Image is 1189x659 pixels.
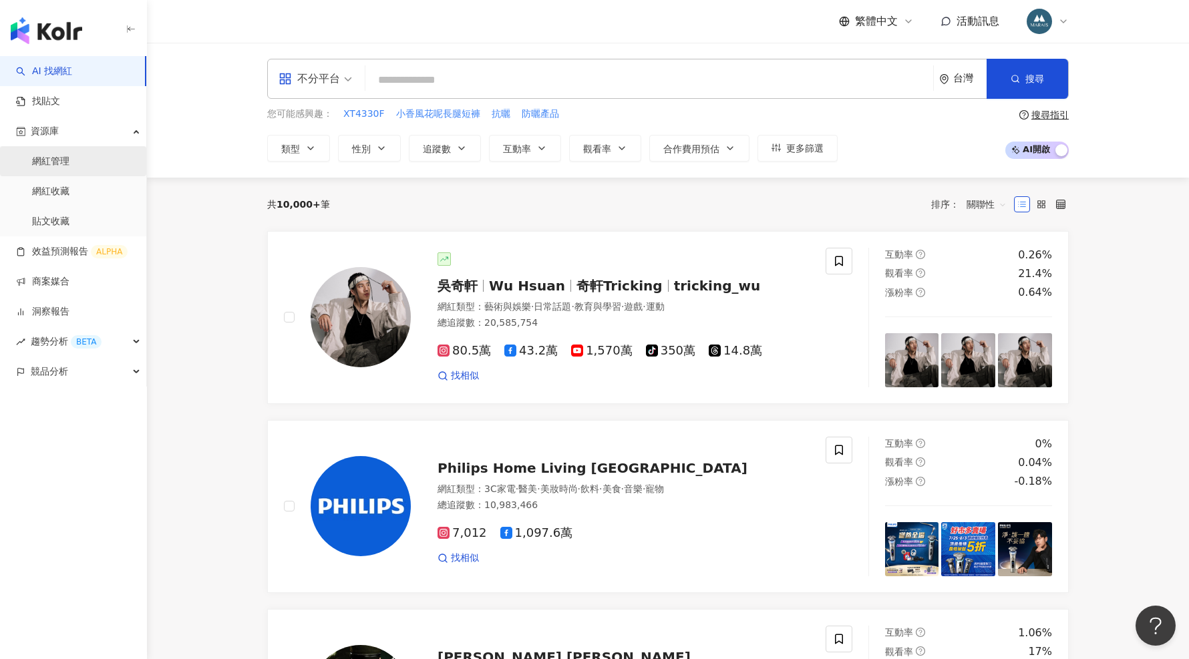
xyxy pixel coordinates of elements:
span: XT4330F [343,107,385,121]
button: 性別 [338,135,401,162]
span: 3C家電 [484,483,516,494]
span: question-circle [916,288,925,297]
span: question-circle [916,439,925,448]
span: 互動率 [885,438,913,449]
span: 藝術與娛樂 [484,301,531,312]
span: · [531,301,534,312]
span: 互動率 [885,627,913,638]
img: logo [11,17,82,44]
span: 類型 [281,144,300,154]
span: 美食 [603,483,621,494]
span: Wu Hsuan [489,278,565,294]
img: post-image [941,522,995,576]
span: 10,000+ [277,199,321,210]
span: 更多篩選 [786,143,824,154]
span: 運動 [646,301,665,312]
span: 飲料 [580,483,599,494]
img: post-image [885,522,939,576]
a: KOL AvatarPhilips Home Living [GEOGRAPHIC_DATA]網紅類型：3C家電·醫美·美妝時尚·飲料·美食·音樂·寵物總追蹤數：10,983,4667,0121... [267,420,1069,593]
span: question-circle [916,646,925,656]
span: 美妝時尚 [540,483,578,494]
span: 防曬產品 [522,107,559,121]
iframe: Help Scout Beacon - Open [1136,606,1176,646]
span: 1,570萬 [571,344,633,358]
span: · [621,301,624,312]
span: Philips Home Living [GEOGRAPHIC_DATA] [438,460,747,476]
span: 追蹤數 [423,144,451,154]
button: 更多篩選 [757,135,838,162]
span: 活動訊息 [957,15,999,27]
a: 商案媒合 [16,275,69,288]
button: 抗曬 [491,107,511,122]
div: 總追蹤數 ： 10,983,466 [438,499,810,512]
div: 網紅類型 ： [438,300,810,314]
span: question-circle [916,268,925,278]
div: 0% [1035,437,1052,451]
span: 互動率 [885,249,913,260]
span: 教育與學習 [574,301,621,312]
span: 80.5萬 [438,344,491,358]
span: 音樂 [624,483,643,494]
span: 350萬 [646,344,695,358]
span: 資源庫 [31,116,59,146]
span: 繁體中文 [855,14,898,29]
span: rise [16,337,25,347]
div: 1.06% [1018,626,1052,640]
span: · [599,483,602,494]
span: 漲粉率 [885,287,913,298]
span: 觀看率 [885,268,913,278]
a: 貼文收藏 [32,215,69,228]
span: 關聯性 [967,194,1007,215]
span: 寵物 [645,483,664,494]
span: 合作費用預估 [663,144,719,154]
span: 互動率 [503,144,531,154]
a: searchAI 找網紅 [16,65,72,78]
button: 小香風花呢長腿短褲 [395,107,481,122]
span: · [643,483,645,494]
a: 網紅收藏 [32,185,69,198]
button: 搜尋 [987,59,1068,99]
span: 競品分析 [31,357,68,387]
img: KOL Avatar [311,456,411,556]
span: question-circle [1019,110,1029,120]
div: 台灣 [953,73,987,84]
span: 7,012 [438,526,487,540]
span: question-circle [916,457,925,467]
span: 1,097.6萬 [500,526,573,540]
button: 防曬產品 [521,107,560,122]
a: 找相似 [438,552,479,565]
div: -0.18% [1014,474,1052,489]
span: question-circle [916,477,925,486]
span: 搜尋 [1025,73,1044,84]
a: 找相似 [438,369,479,383]
span: question-circle [916,250,925,259]
a: 網紅管理 [32,155,69,168]
span: 漲粉率 [885,476,913,487]
span: · [578,483,580,494]
span: · [537,483,540,494]
button: 追蹤數 [409,135,481,162]
button: XT4330F [343,107,385,122]
button: 類型 [267,135,330,162]
div: 17% [1028,644,1052,659]
span: 小香風花呢長腿短褲 [396,107,480,121]
span: · [643,301,645,312]
img: post-image [998,333,1052,387]
button: 觀看率 [569,135,641,162]
a: 找貼文 [16,95,60,108]
span: 觀看率 [583,144,611,154]
span: 抗曬 [492,107,510,121]
span: 找相似 [451,552,479,565]
span: 醫美 [518,483,537,494]
div: 0.26% [1018,248,1052,262]
span: 奇軒Tricking [576,278,663,294]
span: 趨勢分析 [31,326,102,357]
img: post-image [885,333,939,387]
span: appstore [279,72,292,85]
img: 358735463_652854033541749_1509380869568117342_n.jpg [1027,9,1052,34]
span: tricking_wu [674,278,761,294]
div: 共 筆 [267,199,330,210]
a: KOL Avatar吳奇軒Wu Hsuan奇軒Trickingtricking_wu網紅類型：藝術與娛樂·日常話題·教育與學習·遊戲·運動總追蹤數：20,585,75480.5萬43.2萬1,5... [267,231,1069,404]
div: 不分平台 [279,68,340,89]
span: 遊戲 [624,301,643,312]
